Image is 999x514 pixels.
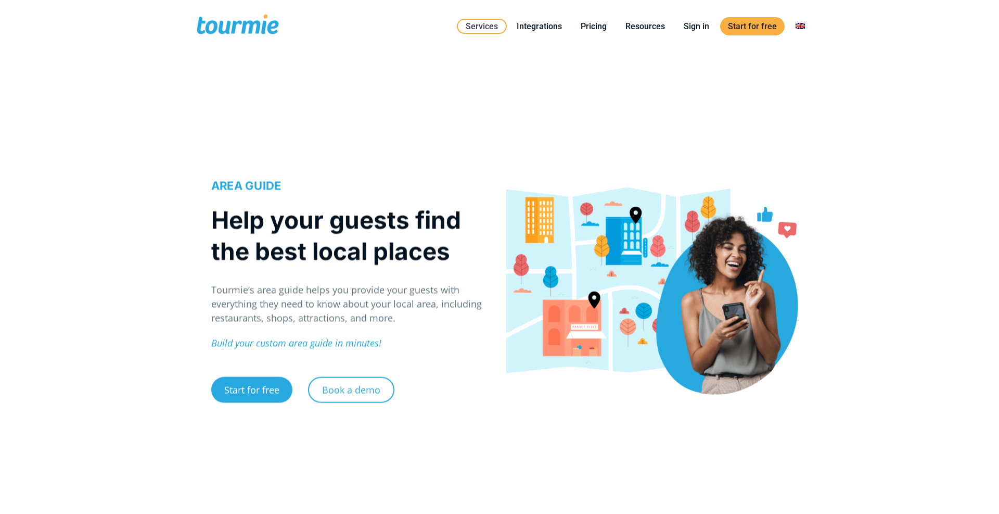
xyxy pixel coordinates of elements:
h1: Help your guests find the best local places [211,205,489,268]
em: Build your custom area guide in minutes! [211,337,381,350]
a: Start for free [211,378,292,404]
span: AREA GUIDE [211,180,281,193]
a: Services [457,19,507,34]
a: Pricing [573,20,614,33]
a: Start for free [720,17,785,35]
a: Integrations [509,20,570,33]
a: Sign in [676,20,717,33]
p: Tourmie’s area guide helps you provide your guests with everything they need to know about your l... [211,284,489,326]
a: Book a demo [308,378,394,404]
a: Resources [618,20,673,33]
